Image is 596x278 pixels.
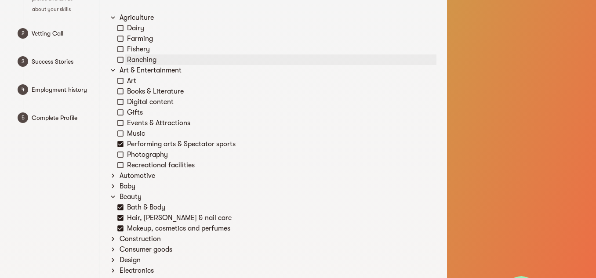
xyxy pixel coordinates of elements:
div: Electronics [118,265,436,276]
div: Art & Entertainment [118,65,436,76]
div: Books & Literature [125,86,436,97]
div: Automotive [118,170,436,181]
span: Employment history [32,84,91,95]
div: Fishery [125,44,436,54]
div: Music [125,128,436,139]
iframe: Chat Widget [438,176,596,278]
div: Farming [125,33,436,44]
div: Makeup, cosmetics and perfumes [125,223,436,234]
text: 3 [22,58,25,65]
span: Vetting Call [32,28,91,39]
div: Events & Attractions [125,118,436,128]
div: Agriculture [118,12,436,23]
div: Consumer goods [118,244,436,255]
div: Photography [125,149,436,160]
div: Construction [118,234,436,244]
span: Complete Profile [32,112,91,123]
div: Art [125,76,436,86]
div: Hair, [PERSON_NAME] & nail care [125,213,436,223]
div: Ranching [125,54,436,65]
div: Gifts [125,107,436,118]
div: Digital content [125,97,436,107]
div: Recreational facilities [125,160,436,170]
div: Beauty [118,191,436,202]
span: Success Stories [32,56,91,67]
div: Baby [118,181,436,191]
text: 5 [22,115,25,121]
div: Performing arts & Spectator sports [125,139,436,149]
text: 4 [22,87,25,93]
div: Bath & Body [125,202,436,213]
div: Dairy [125,23,436,33]
div: Design [118,255,436,265]
text: 2 [22,30,25,36]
